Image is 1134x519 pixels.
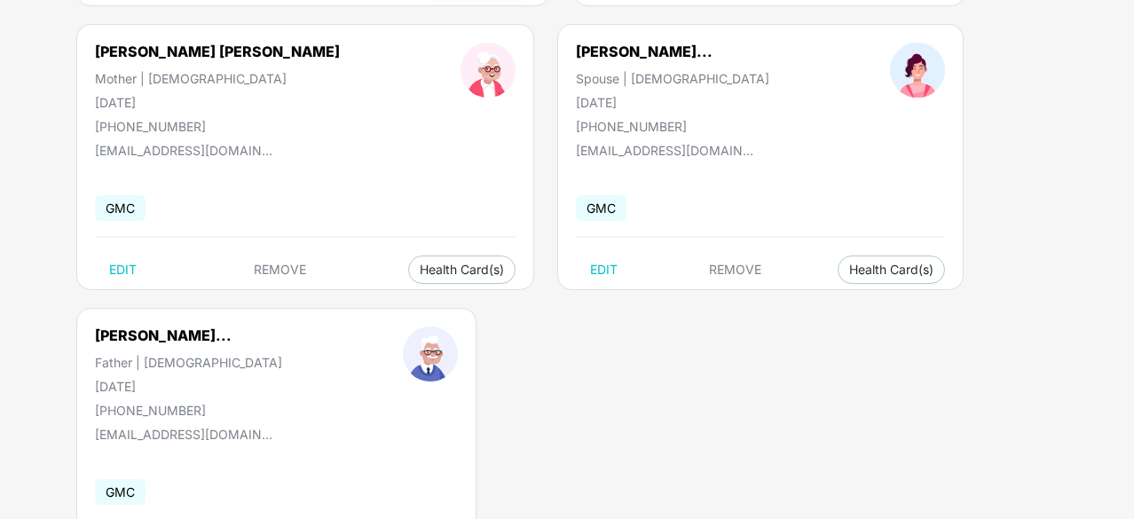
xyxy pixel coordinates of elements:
[95,427,272,442] div: [EMAIL_ADDRESS][DOMAIN_NAME]
[408,256,516,284] button: Health Card(s)
[95,143,272,158] div: [EMAIL_ADDRESS][DOMAIN_NAME]
[576,195,626,221] span: GMC
[95,71,340,86] div: Mother | [DEMOGRAPHIC_DATA]
[576,256,632,284] button: EDIT
[590,263,618,277] span: EDIT
[709,263,761,277] span: REMOVE
[890,43,945,98] img: profileImage
[95,43,340,60] div: [PERSON_NAME] [PERSON_NAME]
[95,195,146,221] span: GMC
[576,95,769,110] div: [DATE]
[95,479,146,505] span: GMC
[95,403,282,418] div: [PHONE_NUMBER]
[95,95,340,110] div: [DATE]
[576,119,769,134] div: [PHONE_NUMBER]
[695,256,776,284] button: REMOVE
[461,43,516,98] img: profileImage
[838,256,945,284] button: Health Card(s)
[95,379,282,394] div: [DATE]
[403,326,458,381] img: profileImage
[849,265,933,274] span: Health Card(s)
[109,263,137,277] span: EDIT
[576,143,753,158] div: [EMAIL_ADDRESS][DOMAIN_NAME]
[420,265,504,274] span: Health Card(s)
[576,43,713,60] div: [PERSON_NAME]...
[240,256,320,284] button: REMOVE
[95,326,232,344] div: [PERSON_NAME]...
[95,256,151,284] button: EDIT
[576,71,769,86] div: Spouse | [DEMOGRAPHIC_DATA]
[254,263,306,277] span: REMOVE
[95,355,282,370] div: Father | [DEMOGRAPHIC_DATA]
[95,119,340,134] div: [PHONE_NUMBER]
